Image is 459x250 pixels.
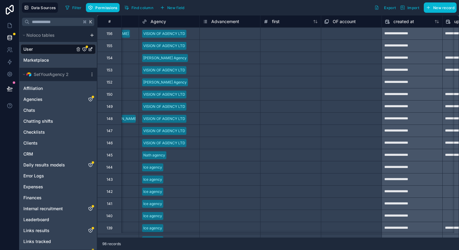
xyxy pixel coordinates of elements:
span: created at [393,19,414,25]
div: 145 [107,153,113,158]
div: 143 [107,177,113,182]
div: 142 [107,189,113,194]
div: Ice agency [143,189,162,194]
span: Find column [131,5,153,10]
span: New record [433,5,454,10]
span: Agency [151,19,166,25]
div: VISION OF AGENCY LTD [143,31,185,36]
a: New record [421,2,457,13]
a: Permissions [86,3,122,12]
span: Data Sources [31,5,56,10]
div: VISION OF AGENCY LTD [143,92,185,97]
button: New record [424,2,457,13]
div: 150 [107,92,113,97]
span: Advancement [211,19,239,25]
div: VISION OF AGENCY LTD [143,140,185,146]
span: Export [384,5,396,10]
span: Permissions [95,5,117,10]
div: # [102,19,117,24]
div: VISION OF AGENCY LTD [143,67,185,73]
div: 154 [107,56,113,60]
div: 144 [106,165,113,170]
div: Ice agency [143,201,162,207]
div: 139 [107,226,112,231]
div: 153 [107,68,112,73]
div: VISION OF AGENCY LTD [143,116,185,122]
div: 149 [107,104,113,109]
span: OF account [333,19,356,25]
div: Ice agency [143,177,162,182]
button: Permissions [86,3,119,12]
button: Data Sources [22,2,58,13]
div: 148 [107,116,113,121]
div: Ice agency [143,213,162,219]
button: Export [372,2,398,13]
span: 98 records [102,241,121,246]
div: 152 [107,80,112,85]
div: Ice agency [143,165,162,170]
div: [PERSON_NAME] Agency [143,80,187,85]
div: 140 [106,214,113,218]
button: New field [158,3,187,12]
span: first [272,19,280,25]
div: Nath agency [143,152,165,158]
div: Ice agency [143,225,162,231]
div: 155 [107,43,112,48]
span: K [89,20,93,24]
span: Import [407,5,419,10]
button: Import [398,2,421,13]
div: [PERSON_NAME] Agency [143,55,187,61]
div: Ice agency [143,238,162,243]
div: 156 [107,31,112,36]
button: Filter [63,3,84,12]
div: 147 [107,128,113,133]
div: VISION OF AGENCY LTD [143,43,185,49]
div: VISION OF AGENCY LTD [143,128,185,134]
div: 141 [107,201,112,206]
div: 146 [107,141,113,146]
span: New field [167,5,185,10]
button: Find column [122,3,155,12]
div: VISION OF AGENCY LTD [143,104,185,109]
span: Filter [72,5,82,10]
